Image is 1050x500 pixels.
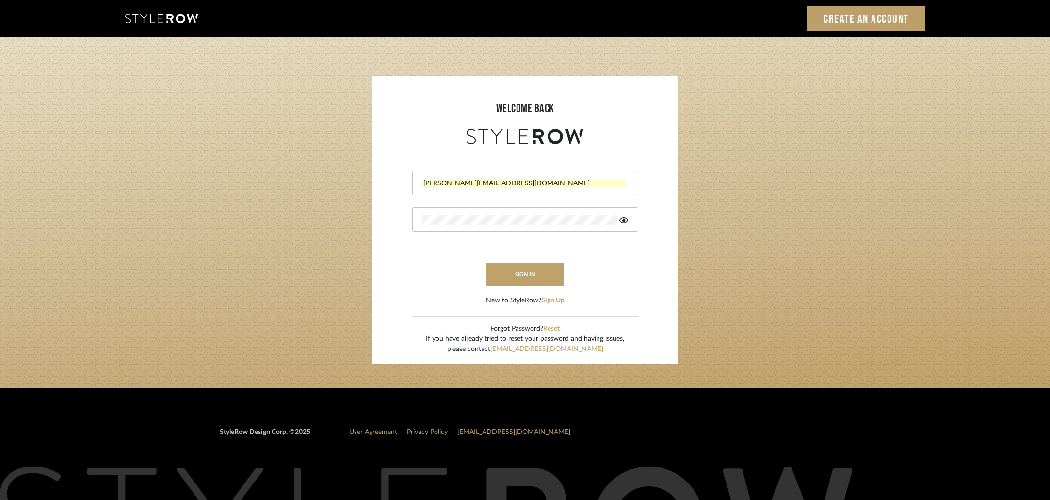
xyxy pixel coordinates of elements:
[426,324,624,334] div: Forgot Password?
[382,100,668,117] div: welcome back
[490,346,603,352] a: [EMAIL_ADDRESS][DOMAIN_NAME]
[426,334,624,354] div: If you have already tried to reset your password and having issues, please contact
[422,179,626,188] input: Email Address
[543,324,560,334] button: Reset
[349,429,397,435] a: User Agreement
[807,6,925,31] a: Create an Account
[486,296,565,306] div: New to StyleRow?
[541,296,565,306] button: Sign Up
[486,263,564,286] button: sign in
[220,427,310,445] div: StyleRow Design Corp. ©2025
[457,429,570,435] a: [EMAIL_ADDRESS][DOMAIN_NAME]
[407,429,448,435] a: Privacy Policy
